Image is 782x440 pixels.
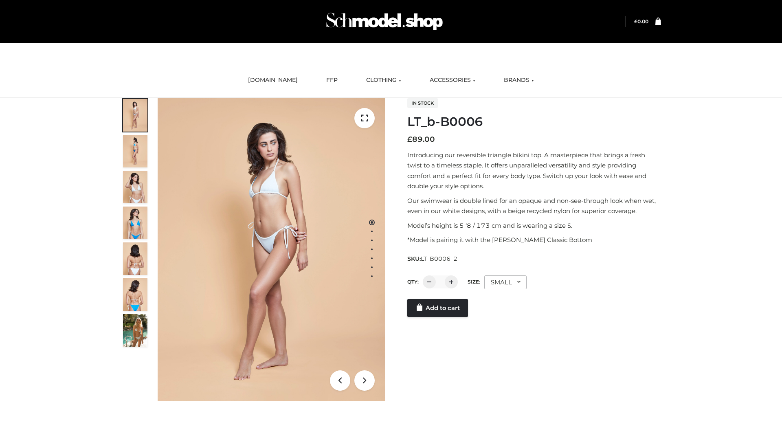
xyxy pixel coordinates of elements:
[424,71,481,89] a: ACCESSORIES
[468,279,480,285] label: Size:
[407,150,661,191] p: Introducing our reversible triangle bikini top. A masterpiece that brings a fresh twist to a time...
[421,255,457,262] span: LT_B0006_2
[407,98,438,108] span: In stock
[242,71,304,89] a: [DOMAIN_NAME]
[123,278,147,311] img: ArielClassicBikiniTop_CloudNine_AzureSky_OW114ECO_8-scaled.jpg
[407,135,435,144] bdi: 89.00
[498,71,540,89] a: BRANDS
[407,279,419,285] label: QTY:
[407,135,412,144] span: £
[407,235,661,245] p: *Model is pairing it with the [PERSON_NAME] Classic Bottom
[407,220,661,231] p: Model’s height is 5 ‘8 / 173 cm and is wearing a size S.
[407,114,661,129] h1: LT_b-B0006
[158,98,385,401] img: LT_b-B0006
[123,171,147,203] img: ArielClassicBikiniTop_CloudNine_AzureSky_OW114ECO_3-scaled.jpg
[407,254,458,264] span: SKU:
[123,242,147,275] img: ArielClassicBikiniTop_CloudNine_AzureSky_OW114ECO_7-scaled.jpg
[123,135,147,167] img: ArielClassicBikiniTop_CloudNine_AzureSky_OW114ECO_2-scaled.jpg
[484,275,527,289] div: SMALL
[634,18,648,24] bdi: 0.00
[123,99,147,132] img: ArielClassicBikiniTop_CloudNine_AzureSky_OW114ECO_1-scaled.jpg
[123,314,147,347] img: Arieltop_CloudNine_AzureSky2.jpg
[407,299,468,317] a: Add to cart
[320,71,344,89] a: FFP
[407,196,661,216] p: Our swimwear is double lined for an opaque and non-see-through look when wet, even in our white d...
[360,71,407,89] a: CLOTHING
[323,5,446,37] img: Schmodel Admin 964
[634,18,648,24] a: £0.00
[634,18,637,24] span: £
[123,207,147,239] img: ArielClassicBikiniTop_CloudNine_AzureSky_OW114ECO_4-scaled.jpg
